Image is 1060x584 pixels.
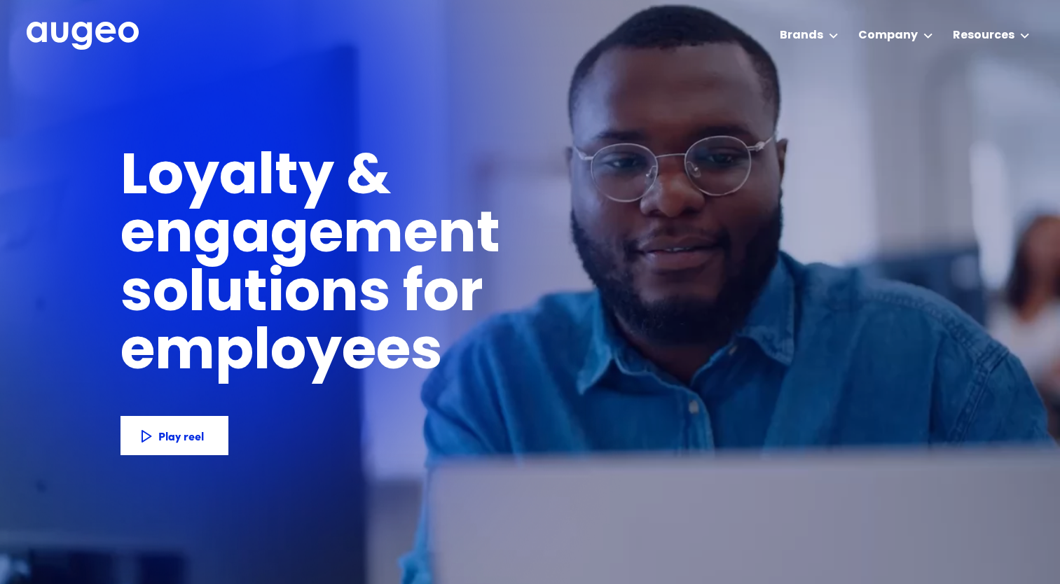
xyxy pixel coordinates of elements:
img: Augeo's full logo in white. [27,22,139,50]
div: Resources [953,27,1014,44]
div: Company [858,27,918,44]
h1: Loyalty & engagement solutions for [121,150,726,324]
h1: employees [121,325,467,383]
div: Brands [780,27,823,44]
a: home [27,22,139,51]
a: Play reel [121,416,228,455]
